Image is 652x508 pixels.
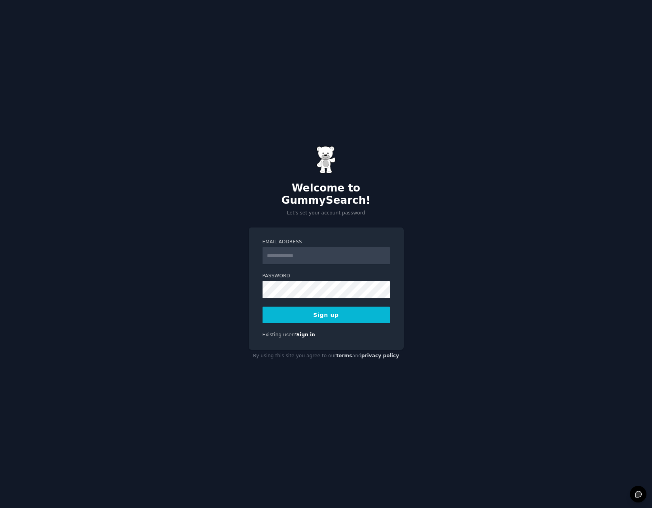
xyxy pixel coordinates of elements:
[263,307,390,323] button: Sign up
[296,332,315,337] a: Sign in
[263,332,297,337] span: Existing user?
[336,353,352,358] a: terms
[249,350,404,362] div: By using this site you agree to our and
[249,182,404,207] h2: Welcome to GummySearch!
[249,210,404,217] p: Let's set your account password
[263,239,390,246] label: Email Address
[316,146,336,174] img: Gummy Bear
[263,273,390,280] label: Password
[361,353,399,358] a: privacy policy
